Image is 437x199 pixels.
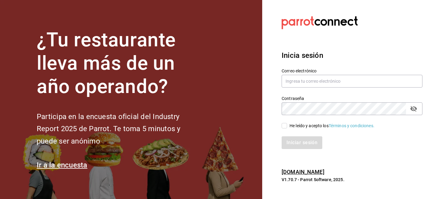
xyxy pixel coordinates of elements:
[37,161,87,169] a: Ir a la encuesta
[282,169,324,175] a: [DOMAIN_NAME]
[37,28,201,98] h1: ¿Tu restaurante lleva más de un año operando?
[282,69,422,73] label: Correo electrónico
[37,111,201,148] h2: Participa en la encuesta oficial del Industry Report 2025 de Parrot. Te toma 5 minutos y puede se...
[290,123,374,129] div: He leído y acepto los
[329,123,374,128] a: Términos y condiciones.
[282,96,422,101] label: Contraseña
[282,177,422,183] p: V1.70.7 - Parrot Software, 2025.
[282,50,422,61] h3: Inicia sesión
[408,104,419,114] button: passwordField
[282,75,422,88] input: Ingresa tu correo electrónico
